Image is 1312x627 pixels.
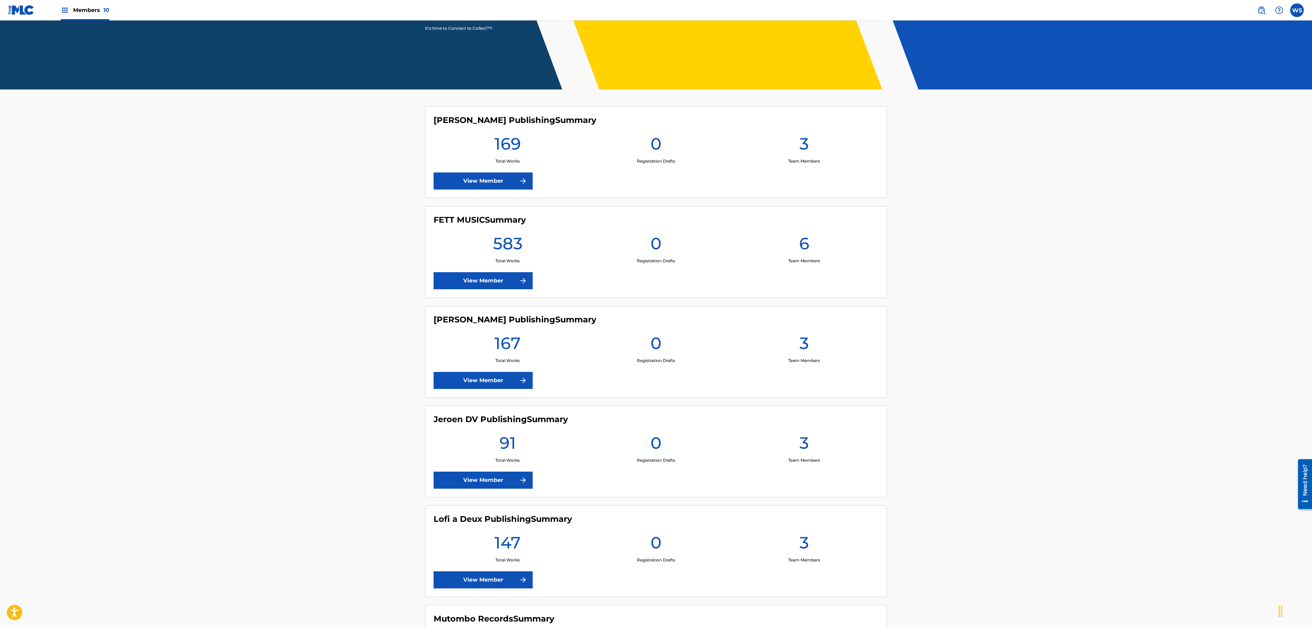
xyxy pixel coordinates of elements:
h1: 0 [651,333,661,358]
h1: 6 [799,233,809,258]
h4: Deniz Cengizler Publishing [434,115,596,125]
a: View Member [434,571,533,588]
p: Total Works [495,258,520,264]
p: It's time to Connect to Collect™! [425,25,544,31]
h1: 91 [500,433,516,457]
img: Top Rightsholders [61,6,69,14]
a: View Member [434,472,533,489]
p: Total Works [495,158,520,164]
p: Team Members [788,158,820,164]
h4: Florian Mohr Publishing [434,315,596,325]
h4: Jeroen DV Publishing [434,414,568,424]
img: help [1275,6,1283,14]
h1: 147 [494,532,521,557]
span: Members [73,6,109,14]
a: Public Search [1255,3,1268,17]
h1: 169 [494,134,521,158]
a: View Member [434,172,533,190]
h1: 0 [651,134,661,158]
p: Registration Drafts [637,457,675,463]
p: Team Members [788,457,820,463]
iframe: Resource Center [1293,456,1312,513]
p: Registration Drafts [637,158,675,164]
p: Team Members [788,557,820,563]
p: Team Members [788,358,820,364]
img: search [1257,6,1266,14]
p: Registration Drafts [637,258,675,264]
h1: 167 [494,333,521,358]
p: Total Works [495,358,520,364]
img: f7272a7cc735f4ea7f67.svg [519,576,527,584]
a: View Member [434,272,533,289]
iframe: Chat Widget [1278,594,1312,627]
h1: 3 [799,433,809,457]
h1: 3 [799,134,809,158]
img: MLC Logo [8,5,35,15]
h1: 3 [799,532,809,557]
a: View Member [434,372,533,389]
div: Help [1272,3,1286,17]
p: Registration Drafts [637,557,675,563]
div: User Menu [1290,3,1304,17]
img: f7272a7cc735f4ea7f67.svg [519,277,527,285]
h1: 0 [651,433,661,457]
img: f7272a7cc735f4ea7f67.svg [519,476,527,484]
div: Drag [1275,601,1286,622]
p: Registration Drafts [637,358,675,364]
h1: 0 [651,532,661,557]
img: f7272a7cc735f4ea7f67.svg [519,177,527,185]
h4: FETT MUSIC [434,215,526,225]
h1: 0 [651,233,661,258]
p: Team Members [788,258,820,264]
p: Total Works [495,457,520,463]
p: Total Works [495,557,520,563]
h4: Lofi a Deux Publishing [434,514,572,524]
h1: 583 [493,233,522,258]
h4: Mutombo Records [434,614,554,624]
span: 10 [104,7,109,13]
h1: 3 [799,333,809,358]
img: f7272a7cc735f4ea7f67.svg [519,376,527,385]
